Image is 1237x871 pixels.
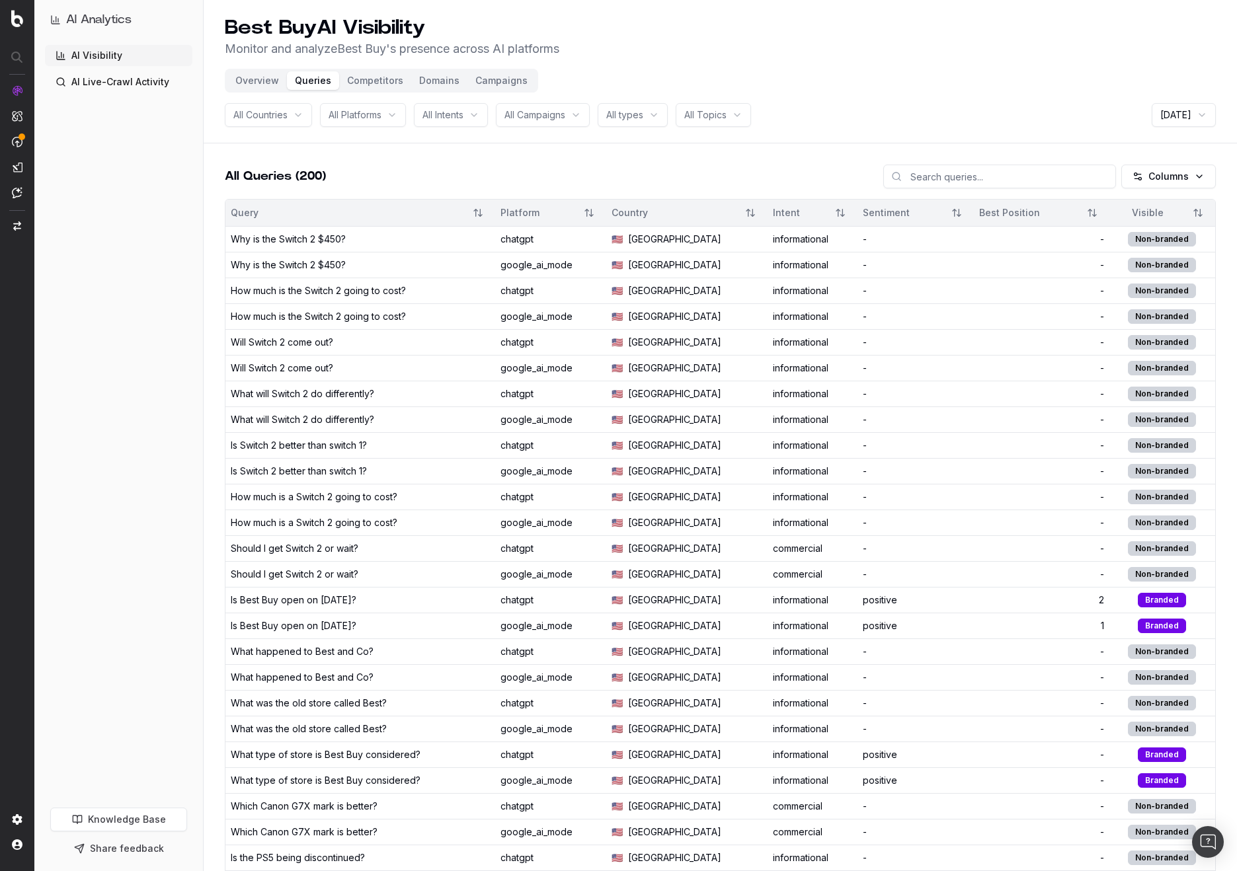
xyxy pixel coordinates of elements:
[628,542,721,555] span: [GEOGRAPHIC_DATA]
[612,800,623,813] span: 🇺🇸
[979,336,1103,349] div: -
[773,774,852,787] div: informational
[738,201,762,225] button: Sort
[628,800,721,813] span: [GEOGRAPHIC_DATA]
[612,645,623,658] span: 🇺🇸
[612,258,623,272] span: 🇺🇸
[231,697,387,710] div: What was the old store called Best?
[883,165,1116,188] input: Search queries...
[773,361,852,375] div: informational
[945,201,969,225] button: Sort
[773,619,852,632] div: informational
[500,490,601,504] div: chatgpt
[773,233,852,246] div: informational
[1128,490,1196,504] div: Non-branded
[231,310,406,323] div: How much is the Switch 2 going to cost?
[231,722,387,736] div: What was the old store called Best?
[863,439,969,452] div: -
[225,167,326,186] h2: All Queries (200)
[773,490,852,504] div: informational
[979,206,1074,219] div: Best Position
[500,206,572,219] div: Platform
[50,837,187,860] button: Share feedback
[231,516,397,529] div: How much is a Switch 2 going to cost?
[773,284,852,297] div: informational
[422,108,463,122] span: All Intents
[863,722,969,736] div: -
[863,206,939,219] div: Sentiment
[1128,696,1196,710] div: Non-branded
[227,71,287,90] button: Overview
[628,593,721,607] span: [GEOGRAPHIC_DATA]
[773,748,852,761] div: informational
[500,800,601,813] div: chatgpt
[612,310,623,323] span: 🇺🇸
[500,542,601,555] div: chatgpt
[612,361,623,375] span: 🇺🇸
[773,439,852,452] div: informational
[500,774,601,787] div: google_ai_mode
[231,542,358,555] div: Should I get Switch 2 or wait?
[979,800,1103,813] div: -
[863,825,969,839] div: -
[628,774,721,787] span: [GEOGRAPHIC_DATA]
[773,825,852,839] div: commercial
[231,413,374,426] div: What will Switch 2 do differently?
[612,619,623,632] span: 🇺🇸
[231,439,367,452] div: Is Switch 2 better than switch 1?
[13,221,21,231] img: Switch project
[500,258,601,272] div: google_ai_mode
[231,851,365,864] div: Is the PS5 being discontinued?
[1128,412,1196,427] div: Non-branded
[1128,515,1196,530] div: Non-branded
[628,516,721,529] span: [GEOGRAPHIC_DATA]
[863,800,969,813] div: -
[628,490,721,504] span: [GEOGRAPHIC_DATA]
[612,387,623,400] span: 🇺🇸
[979,722,1103,736] div: -
[863,413,969,426] div: -
[863,645,969,658] div: -
[12,110,22,122] img: Intelligence
[979,851,1103,864] div: -
[979,748,1103,761] div: -
[979,619,1103,632] div: 1
[1138,619,1186,633] div: Branded
[500,722,601,736] div: google_ai_mode
[50,808,187,831] a: Knowledge Base
[231,619,356,632] div: Is Best Buy open on [DATE]?
[231,233,346,246] div: Why is the Switch 2 $450?
[577,201,601,225] button: Sort
[863,619,969,632] div: positive
[612,774,623,787] span: 🇺🇸
[612,671,623,684] span: 🇺🇸
[500,851,601,864] div: chatgpt
[231,825,378,839] div: Which Canon G7X mark is better?
[863,748,969,761] div: positive
[628,748,721,761] span: [GEOGRAPHIC_DATA]
[628,568,721,581] span: [GEOGRAPHIC_DATA]
[1121,165,1216,188] button: Columns
[773,310,852,323] div: informational
[231,774,420,787] div: What type of store is Best Buy considered?
[1128,284,1196,298] div: Non-branded
[773,206,823,219] div: Intent
[500,439,601,452] div: chatgpt
[612,593,623,607] span: 🇺🇸
[828,201,852,225] button: Sort
[500,310,601,323] div: google_ai_mode
[979,413,1103,426] div: -
[773,593,852,607] div: informational
[628,310,721,323] span: [GEOGRAPHIC_DATA]
[500,387,601,400] div: chatgpt
[12,136,22,147] img: Activation
[45,45,192,66] a: AI Visibility
[979,310,1103,323] div: -
[612,825,623,839] span: 🇺🇸
[612,697,623,710] span: 🇺🇸
[231,671,374,684] div: What happened to Best and Co?
[1080,201,1104,225] button: Sort
[612,851,623,864] span: 🇺🇸
[612,490,623,504] span: 🇺🇸
[500,413,601,426] div: google_ai_mode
